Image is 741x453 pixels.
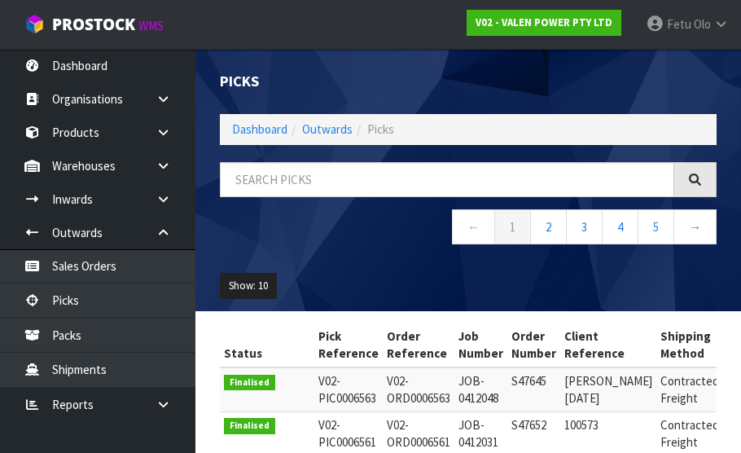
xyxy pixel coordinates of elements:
th: Order Number [507,323,560,367]
input: Search picks [220,162,674,197]
h1: Picks [220,73,456,90]
a: 2 [530,209,567,244]
span: Finalised [224,418,275,434]
nav: Page navigation [220,209,717,249]
a: 1 [494,209,531,244]
th: Client Reference [560,323,656,367]
th: Status [220,323,314,367]
button: Show: 10 [220,273,277,299]
span: Finalised [224,375,275,391]
th: Job Number [454,323,507,367]
td: JOB-0412048 [454,367,507,411]
th: Order Reference [383,323,454,367]
span: ProStock [52,14,135,35]
td: V02-ORD0006563 [383,367,454,411]
td: V02-PIC0006563 [314,367,383,411]
a: 5 [638,209,674,244]
a: 3 [566,209,603,244]
span: Contracted Freight [660,417,719,450]
a: 4 [602,209,638,244]
span: Olo [694,16,711,32]
td: S47645 [507,367,560,411]
img: cube-alt.png [24,14,45,34]
a: ← [452,209,495,244]
span: Contracted Freight [660,373,719,406]
span: Picks [367,121,394,137]
a: V02 - VALEN POWER PTY LTD [467,10,621,36]
td: [PERSON_NAME] [DATE] [560,367,656,411]
a: Dashboard [232,121,287,137]
strong: V02 - VALEN POWER PTY LTD [476,15,612,29]
th: Pick Reference [314,323,383,367]
a: Outwards [302,121,353,137]
a: → [673,209,717,244]
th: Shipping Method [656,323,723,367]
small: WMS [138,18,164,33]
span: Fetu [667,16,691,32]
